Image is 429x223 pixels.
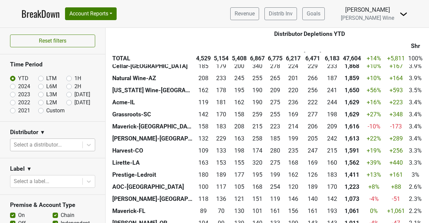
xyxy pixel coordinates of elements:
label: 1H [74,74,81,82]
div: 220 [286,86,301,95]
th: [PERSON_NAME]-[GEOGRAPHIC_DATA] [111,193,194,205]
div: 180 [196,170,211,179]
label: L3M [46,91,57,99]
th: 5,154 [212,52,231,64]
div: 199 [268,170,283,179]
th: Harvest-CO [111,145,194,157]
label: [DATE] [74,99,90,107]
div: 181 [214,98,229,107]
div: 223 [268,122,283,131]
td: 177.666 [212,85,231,97]
div: 189 [304,182,321,191]
td: 105.498 [230,181,248,193]
td: 158.331 [230,109,248,121]
th: Distributor Depletions YTD [212,28,407,40]
td: 182.832 [212,121,231,133]
td: 274.5 [266,157,284,169]
td: 3.3% [407,157,424,169]
td: 205 [302,133,323,145]
div: 117 [214,182,229,191]
td: +22 % [362,133,385,145]
td: 120.001 [284,181,302,193]
th: 6,217 [284,52,302,64]
label: 2023 [18,91,30,99]
td: 3.4% [407,121,424,133]
td: 223.082 [266,121,284,133]
label: 2022 [18,99,30,107]
td: -10 % [362,121,385,133]
label: [DATE] [74,91,90,99]
div: -173 [387,122,405,131]
th: AOC-[GEOGRAPHIC_DATA] [111,181,194,193]
div: 224 [286,62,301,70]
td: 247.084 [302,145,323,157]
th: 1868.404 [341,60,363,72]
th: Feb: activate to sort column ascending [212,40,231,61]
td: +19 % [362,145,385,157]
td: +16 % [362,97,385,109]
th: Shr %: activate to sort column ascending [407,40,424,61]
td: 3% [407,169,424,181]
td: 242 [323,133,341,145]
div: 190 [250,86,265,95]
label: 2024 [18,82,30,91]
div: 162 [196,86,211,95]
td: 280.25 [266,145,284,157]
div: +289 [387,134,405,143]
td: +56 % [362,85,385,97]
th: Chg %: activate to sort column ascending [362,40,385,61]
div: 255 [268,110,283,119]
label: L2M [46,99,57,107]
th: 1410.690 [341,169,363,181]
td: 189.07 [212,169,231,181]
div: 208 [196,74,211,82]
th: 6,471 [302,52,323,64]
span: +14% [367,55,381,61]
td: 208.335 [194,72,212,85]
div: 205 [304,134,321,143]
td: 213.914 [284,121,302,133]
td: 199 [284,133,302,145]
div: 277 [304,110,321,119]
td: 339.574 [248,60,266,72]
td: 264.664 [266,72,284,85]
td: 205.918 [302,121,323,133]
div: 1,868 [343,62,361,70]
div: 185 [196,62,211,70]
th: 1858.993 [341,72,363,85]
td: 3.4% [407,109,424,121]
th: [US_STATE] Wine-[GEOGRAPHIC_DATA] [111,85,194,97]
div: 209 [325,122,340,131]
button: Reset filters [10,35,95,47]
a: Revenue [230,7,259,20]
div: +223 [387,98,405,107]
td: 170.168 [212,109,231,121]
td: 190.251 [248,97,266,109]
td: 152.834 [212,157,231,169]
div: 206 [304,122,321,131]
label: YTD [18,74,28,82]
div: 198 [232,146,247,155]
th: 1650.354 [341,85,363,97]
div: 255 [250,74,265,82]
div: 209 [268,86,283,95]
div: 235 [286,146,301,155]
div: 1,223 [343,182,361,191]
th: 6,867 [248,52,266,64]
td: 236.167 [284,97,302,109]
td: 215.166 [323,145,341,157]
td: 119.084 [194,97,212,109]
td: 132 [194,133,212,145]
div: 169 [286,110,301,119]
div: 169 [304,158,321,167]
div: 201 [286,74,301,82]
label: 2H [74,82,81,91]
div: +167 [387,62,405,70]
td: 3.9% [407,60,424,72]
span: ▼ [40,128,45,136]
td: 3.4% [407,97,424,109]
td: 159.833 [323,157,341,169]
span: +5,811 [387,55,405,61]
div: 258 [250,134,265,143]
div: 183 [325,170,340,179]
